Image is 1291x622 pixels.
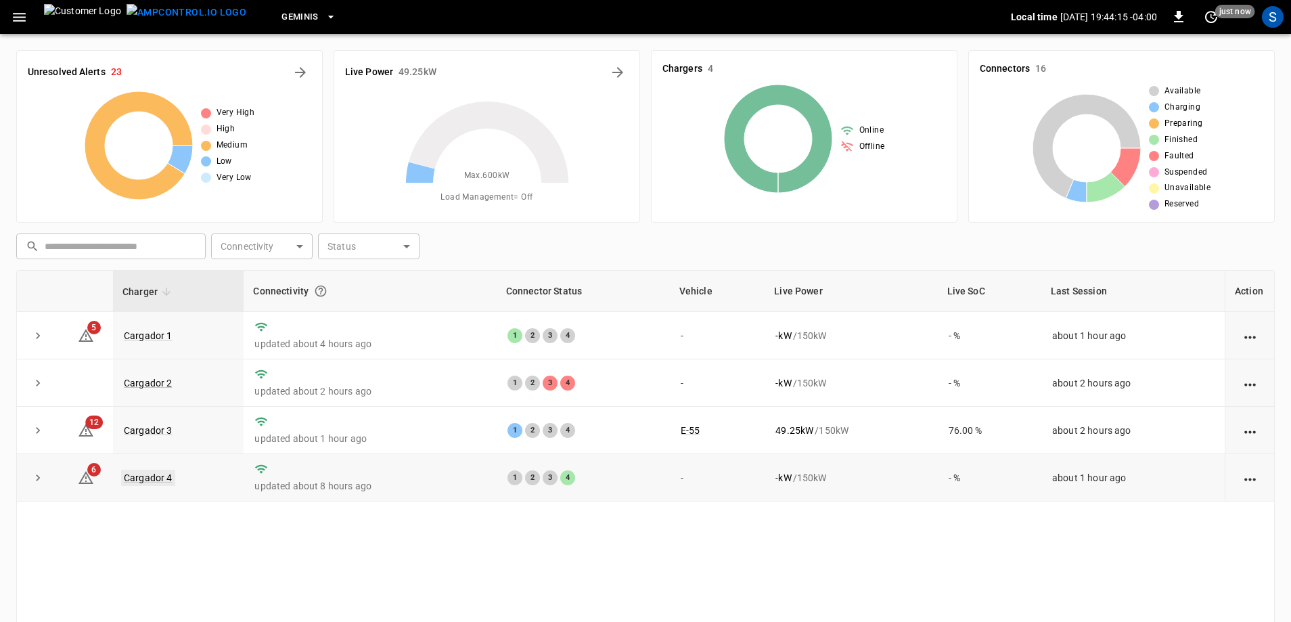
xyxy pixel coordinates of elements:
[124,330,173,341] a: Cargador 1
[1164,150,1194,163] span: Faulted
[775,471,791,485] p: - kW
[938,359,1042,407] td: - %
[670,454,765,502] td: -
[28,65,106,80] h6: Unresolved Alerts
[1041,359,1225,407] td: about 2 hours ago
[765,271,937,312] th: Live Power
[464,169,510,183] span: Max. 600 kW
[525,376,540,391] div: 2
[124,378,173,388] a: Cargador 2
[440,191,533,204] span: Load Management = Off
[543,423,558,438] div: 3
[1164,166,1208,179] span: Suspended
[78,472,94,483] a: 6
[775,471,926,485] div: / 150 kW
[525,470,540,485] div: 2
[1200,6,1222,28] button: set refresh interval
[345,65,393,80] h6: Live Power
[1242,376,1259,390] div: action cell options
[1035,62,1046,76] h6: 16
[775,376,791,390] p: - kW
[560,423,575,438] div: 4
[775,424,813,437] p: 49.25 kW
[525,423,540,438] div: 2
[1011,10,1058,24] p: Local time
[507,470,522,485] div: 1
[708,62,713,76] h6: 4
[254,432,485,445] p: updated about 1 hour ago
[124,425,173,436] a: Cargador 3
[78,329,94,340] a: 5
[217,155,232,169] span: Low
[1041,407,1225,454] td: about 2 hours ago
[290,62,311,83] button: All Alerts
[1164,198,1199,211] span: Reserved
[121,470,175,486] a: Cargador 4
[276,4,342,30] button: Geminis
[217,139,248,152] span: Medium
[775,329,926,342] div: / 150 kW
[560,328,575,343] div: 4
[497,271,670,312] th: Connector Status
[1242,424,1259,437] div: action cell options
[507,423,522,438] div: 1
[938,454,1042,502] td: - %
[560,470,575,485] div: 4
[1242,471,1259,485] div: action cell options
[28,468,48,488] button: expand row
[525,328,540,343] div: 2
[859,124,884,137] span: Online
[681,425,700,436] a: E-55
[1060,10,1157,24] p: [DATE] 19:44:15 -04:00
[938,312,1042,359] td: - %
[28,326,48,346] button: expand row
[111,65,122,80] h6: 23
[254,479,485,493] p: updated about 8 hours ago
[607,62,629,83] button: Energy Overview
[1041,312,1225,359] td: about 1 hour ago
[507,376,522,391] div: 1
[1225,271,1274,312] th: Action
[253,279,486,303] div: Connectivity
[217,171,252,185] span: Very Low
[254,384,485,398] p: updated about 2 hours ago
[127,4,246,21] img: ampcontrol.io logo
[1242,329,1259,342] div: action cell options
[859,140,885,154] span: Offline
[87,321,101,334] span: 5
[543,328,558,343] div: 3
[87,463,101,476] span: 6
[775,329,791,342] p: - kW
[78,424,94,435] a: 12
[543,470,558,485] div: 3
[543,376,558,391] div: 3
[1262,6,1284,28] div: profile-icon
[217,123,235,136] span: High
[980,62,1030,76] h6: Connectors
[1041,454,1225,502] td: about 1 hour ago
[44,4,121,30] img: Customer Logo
[399,65,436,80] h6: 49.25 kW
[938,271,1042,312] th: Live SoC
[281,9,319,25] span: Geminis
[122,284,175,300] span: Charger
[1215,5,1255,18] span: just now
[775,424,926,437] div: / 150 kW
[670,359,765,407] td: -
[670,312,765,359] td: -
[85,416,103,429] span: 12
[938,407,1042,454] td: 76.00 %
[560,376,575,391] div: 4
[775,376,926,390] div: / 150 kW
[670,271,765,312] th: Vehicle
[28,420,48,441] button: expand row
[662,62,702,76] h6: Chargers
[309,279,333,303] button: Connection between the charger and our software.
[507,328,522,343] div: 1
[1164,101,1200,114] span: Charging
[1164,133,1198,147] span: Finished
[28,373,48,393] button: expand row
[217,106,255,120] span: Very High
[254,337,485,351] p: updated about 4 hours ago
[1164,181,1210,195] span: Unavailable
